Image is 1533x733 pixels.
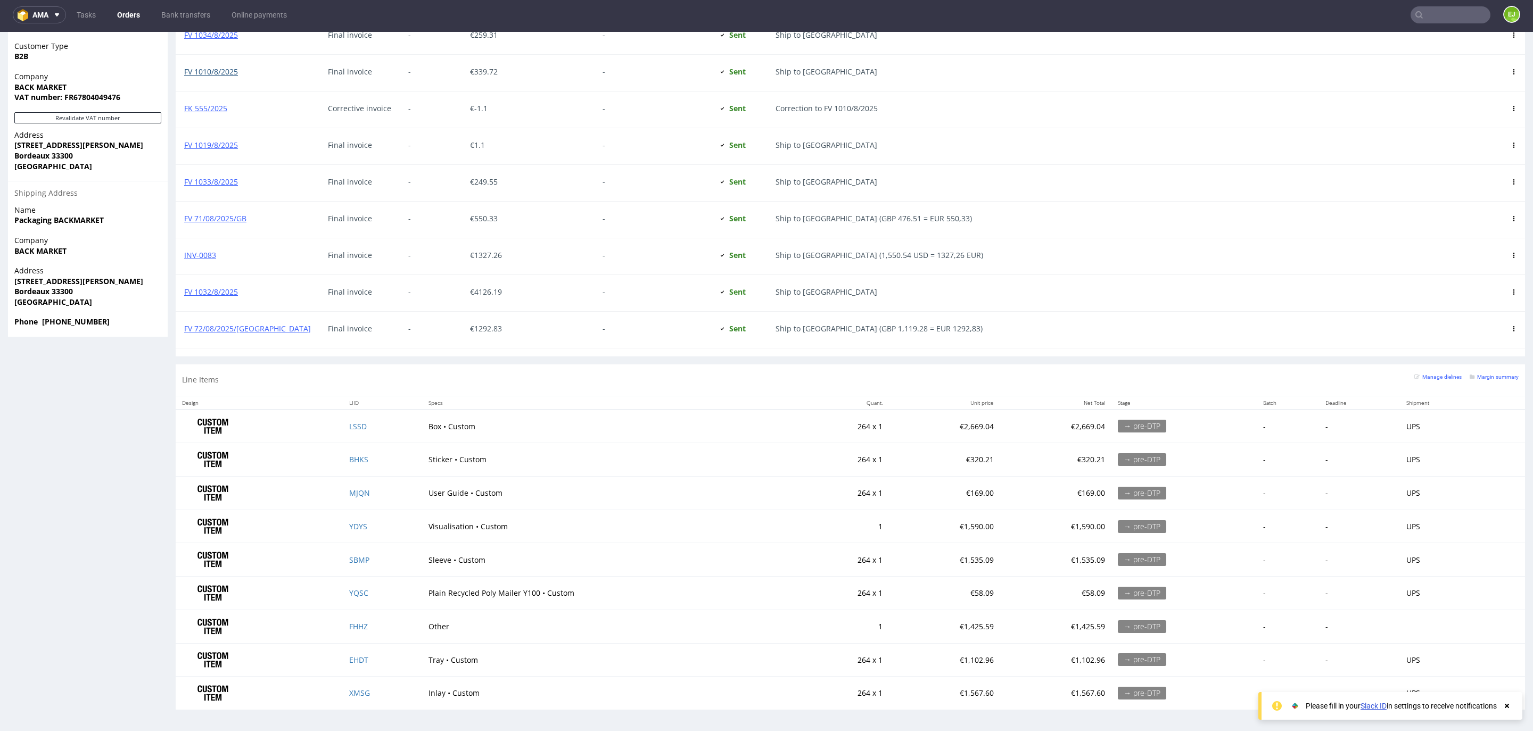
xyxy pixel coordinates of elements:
[422,511,799,545] td: Sleeve • Custom
[1257,364,1318,378] th: Batch
[799,645,889,678] td: 264 x 1
[14,244,143,254] strong: [STREET_ADDRESS][PERSON_NAME]
[603,182,629,191] span: -
[1118,388,1166,401] div: → pre-DTP
[1470,342,1519,348] small: Margin summary
[799,478,889,511] td: 1
[1007,456,1105,467] p: €169.00
[720,146,746,154] div: Sent
[1118,655,1166,668] div: → pre-DTP
[1257,611,1318,645] td: -
[32,11,48,19] span: ama
[8,149,168,173] div: Shipping Address
[603,146,629,154] span: -
[1007,422,1105,433] p: €320.21
[470,255,502,265] span: € 4126.19
[889,378,1000,411] td: €2,669.04
[14,234,161,244] span: Address
[1118,521,1166,534] div: → pre-DTP
[799,364,889,378] th: Quant.
[14,19,28,29] strong: B2B
[184,145,238,155] a: FV 1033/8/2025
[720,36,746,44] div: Sent
[422,545,799,578] td: Plain Recycled Poly Mailer Y100 • Custom
[422,411,799,445] td: Sticker • Custom
[14,129,92,139] strong: [GEOGRAPHIC_DATA]
[422,645,799,678] td: Inlay • Custom
[176,332,1525,364] div: Line Items
[1400,645,1485,678] td: UPS
[349,389,367,399] a: LSSD
[799,545,889,578] td: 264 x 1
[889,445,1000,478] td: €169.00
[1319,445,1400,478] td: -
[1257,511,1318,545] td: -
[328,219,391,228] span: Final invoice
[225,6,293,23] a: Online payments
[184,181,246,191] a: FV 71/08/2025/GB
[349,489,367,499] a: YDYS
[799,378,889,411] td: 264 x 1
[14,183,104,193] strong: Packaging BACKMARKET
[14,214,67,224] strong: BACK MARKET
[1118,588,1166,601] div: → pre-DTP
[18,9,32,21] img: logo
[349,623,368,633] a: EHDT
[186,615,240,642] img: ico-item-custom-a8f9c3db6a5631ce2f509e228e8b95abde266dc4376634de7b166047de09ff05.png
[186,581,240,608] img: ico-item-custom-a8f9c3db6a5631ce2f509e228e8b95abde266dc4376634de7b166047de09ff05.png
[422,445,799,478] td: User Guide • Custom
[186,648,240,674] img: ico-item-custom-a8f9c3db6a5631ce2f509e228e8b95abde266dc4376634de7b166047de09ff05.png
[1361,702,1387,710] a: Slack ID
[1319,478,1400,511] td: -
[799,411,889,445] td: 264 x 1
[408,219,453,228] span: -
[184,255,238,265] a: FV 1032/8/2025
[470,71,488,81] span: € -1.1
[1290,701,1300,711] img: Slack
[186,414,240,441] img: ico-item-custom-a8f9c3db6a5631ce2f509e228e8b95abde266dc4376634de7b166047de09ff05.png
[1400,411,1485,445] td: UPS
[70,6,102,23] a: Tasks
[186,481,240,508] img: ico-item-custom-a8f9c3db6a5631ce2f509e228e8b95abde266dc4376634de7b166047de09ff05.png
[14,39,161,50] span: Company
[1400,611,1485,645] td: UPS
[184,108,238,118] a: FV 1019/8/2025
[349,456,370,466] a: MJQN
[1257,578,1318,611] td: -
[343,364,423,378] th: LIID
[720,219,746,228] div: Sent
[1319,645,1400,678] td: -
[14,9,161,20] span: Customer Type
[14,265,92,275] strong: [GEOGRAPHIC_DATA]
[422,578,799,611] td: Other
[776,36,983,44] span: Ship to [GEOGRAPHIC_DATA]
[422,378,799,411] td: Box • Custom
[1319,545,1400,578] td: -
[776,109,983,118] span: Ship to [GEOGRAPHIC_DATA]
[408,256,453,264] span: -
[111,6,146,23] a: Orders
[408,293,453,301] span: -
[1319,611,1400,645] td: -
[328,72,391,81] span: Corrective invoice
[1257,411,1318,445] td: -
[1257,545,1318,578] td: -
[14,108,143,118] strong: [STREET_ADDRESS][PERSON_NAME]
[1319,511,1400,545] td: -
[14,119,73,129] strong: Bordeaux 33300
[889,545,1000,578] td: €58.09
[1257,378,1318,411] td: -
[720,109,746,118] div: Sent
[422,478,799,511] td: Visualisation • Custom
[14,285,110,295] strong: Phone [PHONE_NUMBER]
[776,182,983,191] span: Ship to [GEOGRAPHIC_DATA] (GBP 476.51 = EUR 550,33)
[14,80,161,91] button: Revalidate VAT number
[328,109,391,118] span: Final invoice
[184,291,311,302] a: FV 72/08/2025/[GEOGRAPHIC_DATA]
[603,293,629,301] span: -
[186,548,240,574] img: ico-item-custom-a8f9c3db6a5631ce2f509e228e8b95abde266dc4376634de7b166047de09ff05.png
[1118,555,1166,568] div: → pre-DTP
[1118,421,1166,434] div: → pre-DTP
[1000,364,1111,378] th: Net Total
[1007,656,1105,667] p: €1,567.60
